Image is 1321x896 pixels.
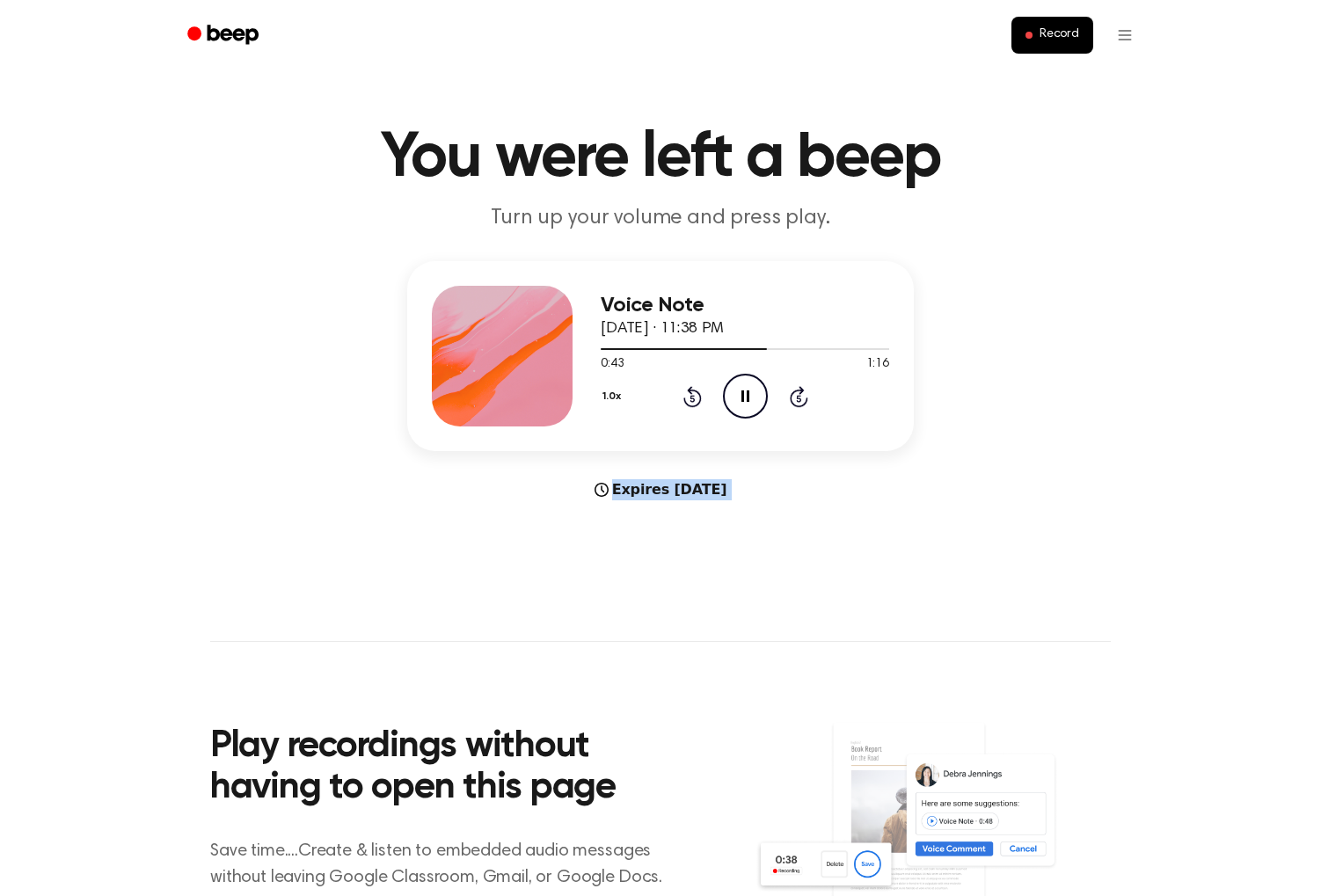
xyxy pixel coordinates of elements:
button: Open menu [1104,14,1146,56]
button: 1.0x [601,382,627,412]
h2: Play recordings without having to open this page [210,726,684,810]
div: Expires [DATE] [407,479,914,500]
h1: You were left a beep [210,127,1111,190]
span: [DATE] · 11:38 PM [601,321,724,337]
button: Record [1011,17,1093,54]
span: Record [1040,27,1079,43]
h3: Voice Note [601,294,889,317]
p: Turn up your volume and press play. [323,204,998,233]
a: Beep [175,18,274,53]
span: 0:43 [601,355,624,374]
p: Save time....Create & listen to embedded audio messages without leaving Google Classroom, Gmail, ... [210,838,684,891]
span: 1:16 [866,355,889,374]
